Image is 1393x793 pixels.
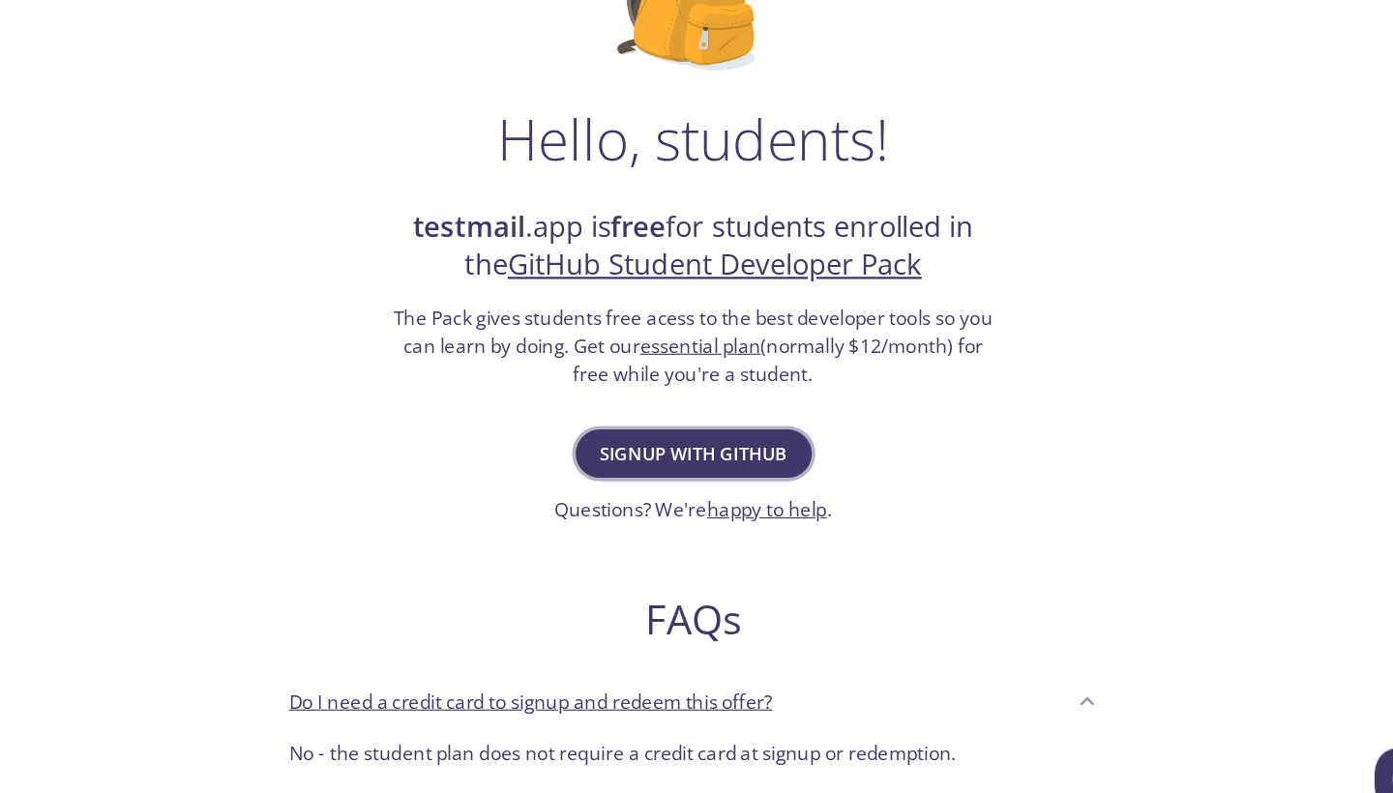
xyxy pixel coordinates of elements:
h2: .app is for students enrolled in the [430,222,963,289]
iframe: Help Scout Beacon - Open [1296,696,1354,754]
strong: free [624,221,672,255]
p: What are the terms and limitations of this offer? [341,744,709,769]
h3: The Pack gives students free acess to the best developer tools so you can learn by doing. Get our... [430,307,963,381]
p: No - the student plan does not require a credit card at signup or redemption. [341,690,1052,715]
a: happy to help [709,476,815,498]
button: Signup with GitHub [593,417,801,459]
p: Do I need a credit card to signup and redeem this offer? [341,644,766,669]
div: Do I need a credit card to signup and redeem this offer? [325,682,1068,730]
h1: Hello, students! [524,132,869,190]
div: Do I need a credit card to signup and redeem this offer? [325,630,1068,682]
h3: Questions? We're . [575,475,819,500]
strong: testmail [450,221,548,255]
a: essential plan [650,332,756,354]
h2: FAQs [325,563,1068,606]
span: Signup with GitHub [614,425,780,452]
a: GitHub Student Developer Pack [533,254,898,288]
div: What are the terms and limitations of this offer? [325,730,1068,782]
